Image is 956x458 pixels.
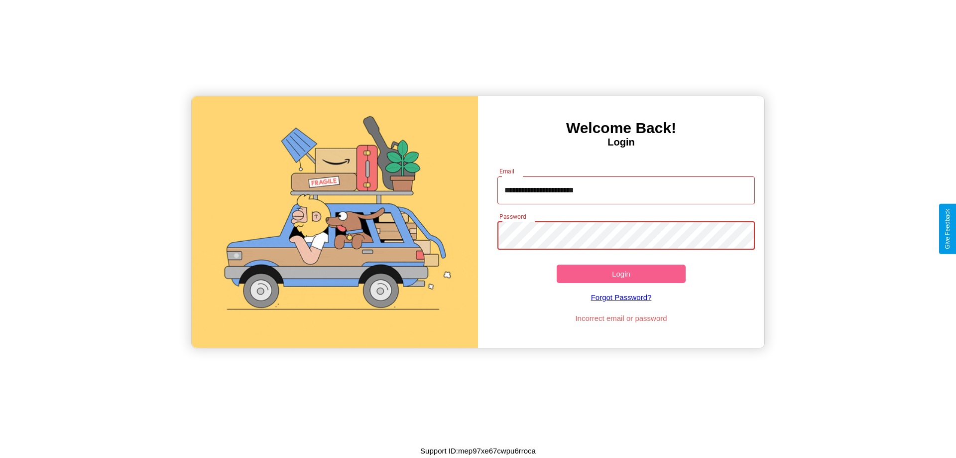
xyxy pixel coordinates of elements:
label: Email [499,167,515,175]
img: gif [192,96,478,348]
button: Login [557,265,686,283]
a: Forgot Password? [492,283,750,311]
p: Support ID: mep97xe67cwpu6rroca [420,444,536,458]
h3: Welcome Back! [478,120,764,137]
h4: Login [478,137,764,148]
label: Password [499,212,526,221]
p: Incorrect email or password [492,311,750,325]
div: Give Feedback [944,209,951,249]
